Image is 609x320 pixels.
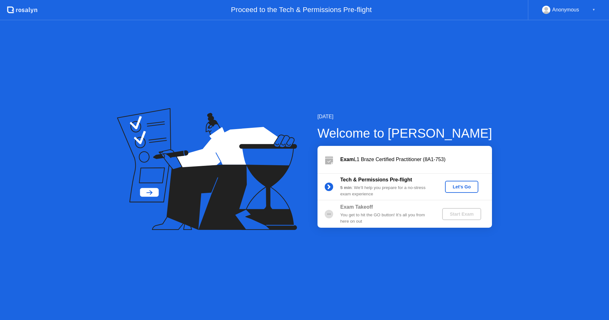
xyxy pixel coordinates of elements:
div: [DATE] [318,113,492,121]
b: 5 min [340,185,352,190]
div: ▼ [592,6,595,14]
div: Start Exam [445,212,479,217]
b: Exam Takeoff [340,204,373,210]
button: Let's Go [445,181,478,193]
b: Exam [340,157,354,162]
div: Anonymous [552,6,579,14]
div: : We’ll help you prepare for a no-stress exam experience [340,185,432,198]
b: Tech & Permissions Pre-flight [340,177,412,182]
div: Let's Go [448,184,476,189]
button: Start Exam [442,208,481,220]
div: Welcome to [PERSON_NAME] [318,124,492,143]
div: You get to hit the GO button! It’s all you from here on out [340,212,432,225]
div: L1 Braze Certified Practitioner (8A1-753) [340,156,492,163]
